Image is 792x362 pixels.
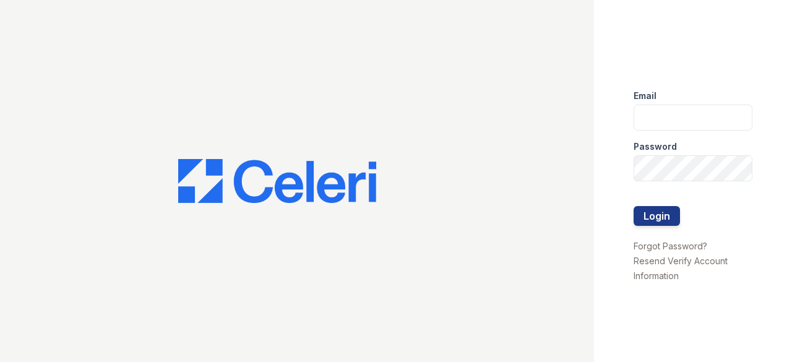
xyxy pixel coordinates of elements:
a: Resend Verify Account Information [634,256,728,281]
label: Password [634,140,677,153]
img: CE_Logo_Blue-a8612792a0a2168367f1c8372b55b34899dd931a85d93a1a3d3e32e68fde9ad4.png [178,159,376,204]
a: Forgot Password? [634,241,707,251]
label: Email [634,90,656,102]
button: Login [634,206,680,226]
